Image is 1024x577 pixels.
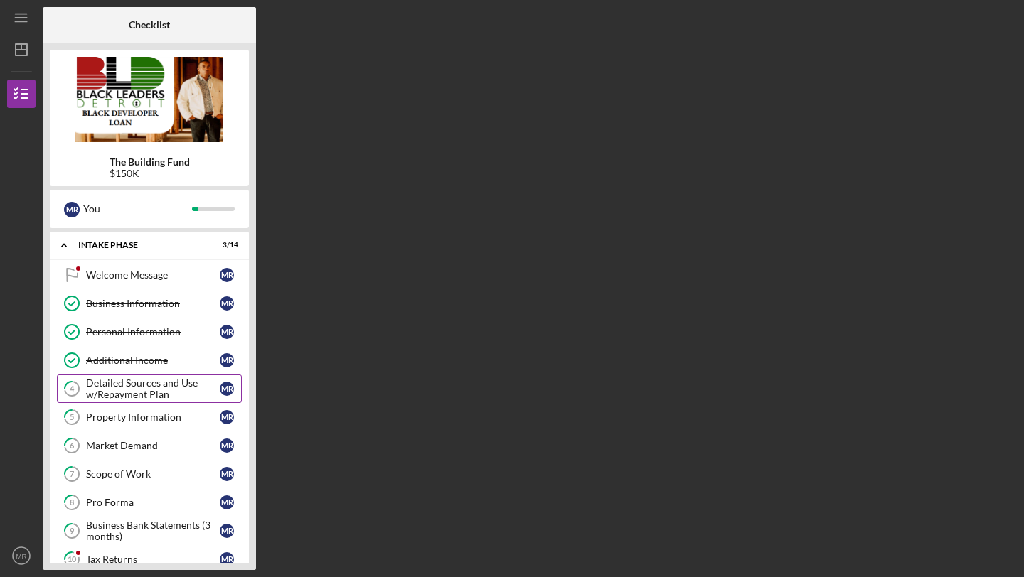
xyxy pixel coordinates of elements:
[16,552,27,560] text: MR
[110,168,190,179] div: $150K
[57,374,242,403] a: 4Detailed Sources and Use w/Repayment PlanMR
[86,411,220,423] div: Property Information
[220,382,234,396] div: M R
[86,519,220,542] div: Business Bank Statements (3 months)
[70,527,75,536] tspan: 9
[86,269,220,281] div: Welcome Message
[57,346,242,374] a: Additional IncomeMR
[220,325,234,339] div: M R
[57,488,242,517] a: 8Pro FormaMR
[57,403,242,431] a: 5Property InformationMR
[70,413,74,422] tspan: 5
[68,555,77,564] tspan: 10
[57,545,242,573] a: 10Tax ReturnsMR
[213,241,238,249] div: 3 / 14
[220,524,234,538] div: M R
[7,541,36,570] button: MR
[220,438,234,453] div: M R
[70,470,75,479] tspan: 7
[70,384,75,394] tspan: 4
[83,197,192,221] div: You
[70,441,75,451] tspan: 6
[78,241,203,249] div: Intake Phase
[86,326,220,338] div: Personal Information
[220,296,234,311] div: M R
[220,268,234,282] div: M R
[57,431,242,460] a: 6Market DemandMR
[110,156,190,168] b: The Building Fund
[220,353,234,367] div: M R
[129,19,170,31] b: Checklist
[57,318,242,346] a: Personal InformationMR
[220,467,234,481] div: M R
[86,355,220,366] div: Additional Income
[64,202,80,217] div: M R
[220,495,234,509] div: M R
[86,554,220,565] div: Tax Returns
[86,440,220,451] div: Market Demand
[86,497,220,508] div: Pro Forma
[57,289,242,318] a: Business InformationMR
[50,57,249,142] img: Product logo
[57,517,242,545] a: 9Business Bank Statements (3 months)MR
[220,552,234,566] div: M R
[57,460,242,488] a: 7Scope of WorkMR
[70,498,74,507] tspan: 8
[86,298,220,309] div: Business Information
[86,468,220,480] div: Scope of Work
[86,377,220,400] div: Detailed Sources and Use w/Repayment Plan
[220,410,234,424] div: M R
[57,261,242,289] a: Welcome MessageMR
